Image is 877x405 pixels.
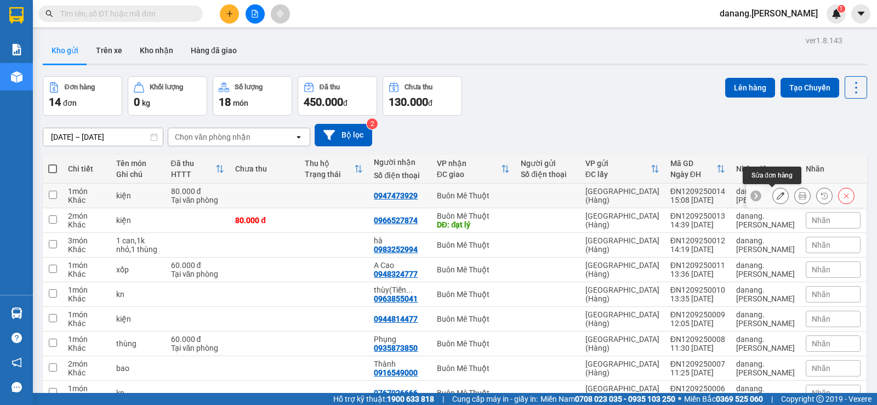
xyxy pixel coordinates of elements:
[12,357,22,368] span: notification
[68,270,105,278] div: Khác
[220,4,239,24] button: plus
[68,196,105,204] div: Khác
[333,393,434,405] span: Hỗ trợ kỹ thuật:
[736,236,795,254] div: danang.thaison
[116,389,160,397] div: kn
[374,335,425,344] div: Phụng
[235,83,263,91] div: Số lượng
[405,83,432,91] div: Chưa thu
[736,164,795,173] div: Nhân viên
[670,245,725,254] div: 14:19 [DATE]
[772,187,789,204] div: Sửa đơn hàng
[43,128,163,146] input: Select a date range.
[116,364,160,373] div: bao
[68,344,105,352] div: Khác
[12,333,22,343] span: question-circle
[68,236,105,245] div: 3 món
[585,212,659,229] div: [GEOGRAPHIC_DATA] (Hàng)
[298,76,377,116] button: Đã thu450.000đ
[716,395,763,403] strong: 0369 525 060
[670,360,725,368] div: ĐN1209250007
[670,286,725,294] div: ĐN1209250010
[68,368,105,377] div: Khác
[387,395,434,403] strong: 1900 633 818
[233,99,248,107] span: món
[251,10,259,18] span: file-add
[246,4,265,24] button: file-add
[812,389,830,397] span: Nhãn
[437,315,510,323] div: Buôn Mê Thuột
[171,335,225,344] div: 60.000 đ
[11,44,22,55] img: solution-icon
[580,155,665,184] th: Toggle SortBy
[437,191,510,200] div: Buôn Mê Thuột
[43,37,87,64] button: Kho gửi
[670,236,725,245] div: ĐN1209250012
[736,335,795,352] div: danang.thaison
[68,286,105,294] div: 1 món
[670,270,725,278] div: 13:36 [DATE]
[736,310,795,328] div: danang.thaison
[839,5,843,13] span: 1
[670,368,725,377] div: 11:25 [DATE]
[68,261,105,270] div: 1 món
[171,170,216,179] div: HTTT
[437,170,501,179] div: ĐC giao
[812,364,830,373] span: Nhãn
[68,393,105,402] div: Khác
[68,220,105,229] div: Khác
[851,4,870,24] button: caret-down
[9,7,24,24] img: logo-vxr
[540,393,675,405] span: Miền Nam
[670,212,725,220] div: ĐN1209250013
[374,216,418,225] div: 0966527874
[437,212,510,220] div: Buôn Mê Thuột
[670,335,725,344] div: ĐN1209250008
[585,261,659,278] div: [GEOGRAPHIC_DATA] (Hàng)
[670,261,725,270] div: ĐN1209250011
[374,294,418,303] div: 0963855041
[374,171,425,180] div: Số điện thoại
[374,286,425,294] div: thùy(Tiến Cường)
[320,83,340,91] div: Đã thu
[670,220,725,229] div: 14:39 [DATE]
[68,319,105,328] div: Khác
[374,315,418,323] div: 0944814477
[271,4,290,24] button: aim
[585,187,659,204] div: [GEOGRAPHIC_DATA] (Hàng)
[68,335,105,344] div: 1 món
[575,395,675,403] strong: 0708 023 035 - 0935 103 250
[585,384,659,402] div: [GEOGRAPHIC_DATA] (Hàng)
[116,265,160,274] div: xốp
[45,10,53,18] span: search
[383,76,462,116] button: Chưa thu130.000đ
[68,360,105,368] div: 2 món
[68,187,105,196] div: 1 món
[116,216,160,225] div: kiện
[736,212,795,229] div: danang.thaison
[670,187,725,196] div: ĐN1209250014
[315,124,372,146] button: Bộ lọc
[812,216,830,225] span: Nhãn
[665,155,731,184] th: Toggle SortBy
[585,236,659,254] div: [GEOGRAPHIC_DATA] (Hàng)
[437,220,510,229] div: DĐ: đạt lý
[670,196,725,204] div: 15:08 [DATE]
[406,286,413,294] span: ...
[812,265,830,274] span: Nhãn
[816,395,824,403] span: copyright
[294,133,303,141] svg: open
[134,95,140,109] span: 0
[68,212,105,220] div: 2 món
[374,191,418,200] div: 0947473929
[68,310,105,319] div: 1 món
[65,83,95,91] div: Đơn hàng
[670,344,725,352] div: 11:30 [DATE]
[128,76,207,116] button: Khối lượng0kg
[276,10,284,18] span: aim
[812,315,830,323] span: Nhãn
[684,393,763,405] span: Miền Bắc
[116,339,160,348] div: thùng
[235,216,294,225] div: 80.000 đ
[116,191,160,200] div: kiện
